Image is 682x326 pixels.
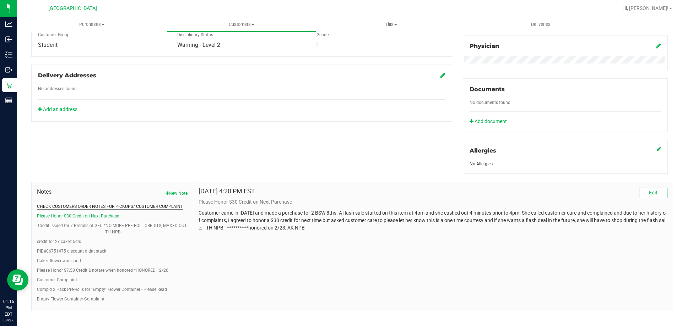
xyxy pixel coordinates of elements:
label: No addresses found [38,85,77,92]
label: Disciplinary Status [177,32,213,38]
button: CHECK CUSTOMERS ORDER NOTES FOR PICKUPS/ CUSTOMER COMPLAINT [37,203,183,210]
button: Edit [639,188,667,198]
button: Please Honor $7.50 Credit & notate when honored *HONORED 12/26 [37,267,168,273]
span: Delivery Addresses [38,72,96,79]
h4: [DATE] 4:20 PM EST [199,188,255,195]
inline-svg: Inventory [5,51,12,58]
span: Tills [316,21,465,28]
span: Purchases [17,21,167,28]
p: 01:16 PM EDT [3,298,14,317]
a: Tills [316,17,466,32]
a: Customers [167,17,316,32]
button: PID#06751475 discount didnt stack [37,248,106,254]
inline-svg: Outbound [5,66,12,73]
inline-svg: Inbound [5,36,12,43]
inline-svg: Reports [5,97,12,104]
span: Edit [649,190,657,195]
span: Deliveries [521,21,560,28]
label: Gender [316,32,330,38]
a: Add an address [38,106,77,112]
p: Customer came in [DATE] and made a purchase for 2 BSW 8ths. A flash sale started on this item at ... [199,209,667,232]
span: Customers [167,21,316,28]
a: Deliveries [466,17,616,32]
span: [GEOGRAPHIC_DATA] [48,5,97,11]
button: credit for 2x cakez 5cts [37,238,81,245]
p: 08/27 [3,317,14,323]
button: Credit issued for 7 Prerolls of GFU *NO MORE PRE-ROLL CREDITS, MAXED OUT -TH NPB [37,222,188,235]
span: Documents [470,86,505,93]
div: No Allergies [470,161,661,167]
span: Physician [470,43,499,49]
button: Cakez flower was short [37,258,81,264]
a: Purchases [17,17,167,32]
span: No documents found. [470,100,511,105]
button: New Note [166,190,188,197]
a: Add document [470,118,510,125]
button: Customer Complaint [37,277,77,283]
span: Hi, [PERSON_NAME]! [622,5,669,11]
iframe: Resource center [7,269,28,291]
p: Please Honor $30 Credit on Next Purchase [199,198,667,206]
inline-svg: Retail [5,82,12,89]
span: Notes [37,188,188,196]
span: Student [38,42,58,48]
span: Allergies [470,147,496,154]
button: Please Honor $30 Credit on Next Purchase [37,213,119,219]
button: Comp'd 2 Pack Pre-Rolls for "Empty" Flower Container - Please Read [37,286,167,293]
inline-svg: Analytics [5,21,12,28]
button: Empty Flower Container Complaint [37,296,104,302]
span: Warning - Level 2 [177,42,220,48]
label: Customer Group [38,32,70,38]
